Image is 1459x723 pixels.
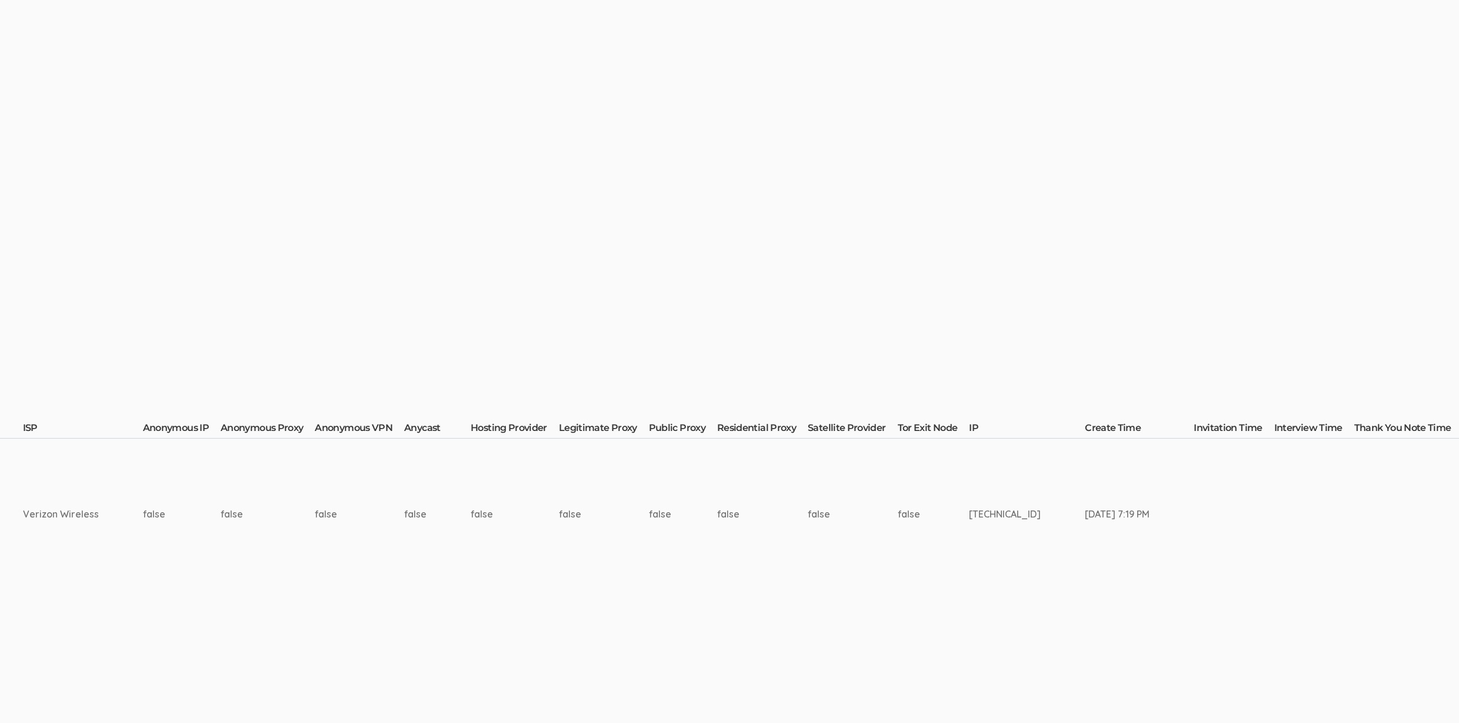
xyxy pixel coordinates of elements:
[143,439,221,591] td: false
[1194,422,1274,438] th: Invitation Time
[471,439,559,591] td: false
[1400,666,1459,723] iframe: Chat Widget
[898,422,970,438] th: Tor Exit Node
[559,439,649,591] td: false
[717,422,808,438] th: Residential Proxy
[649,422,717,438] th: Public Proxy
[315,439,404,591] td: false
[898,439,970,591] td: false
[808,422,897,438] th: Satellite Provider
[969,439,1085,591] td: [TECHNICAL_ID]
[221,439,315,591] td: false
[808,439,897,591] td: false
[221,422,315,438] th: Anonymous Proxy
[969,422,1085,438] th: IP
[1274,422,1354,438] th: Interview Time
[404,422,471,438] th: Anycast
[143,422,221,438] th: Anonymous IP
[649,439,717,591] td: false
[471,422,559,438] th: Hosting Provider
[717,439,808,591] td: false
[23,422,143,438] th: ISP
[404,439,471,591] td: false
[1085,508,1150,521] div: [DATE] 7:19 PM
[23,439,143,591] td: Verizon Wireless
[559,422,649,438] th: Legitimate Proxy
[315,422,404,438] th: Anonymous VPN
[1085,422,1194,438] th: Create Time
